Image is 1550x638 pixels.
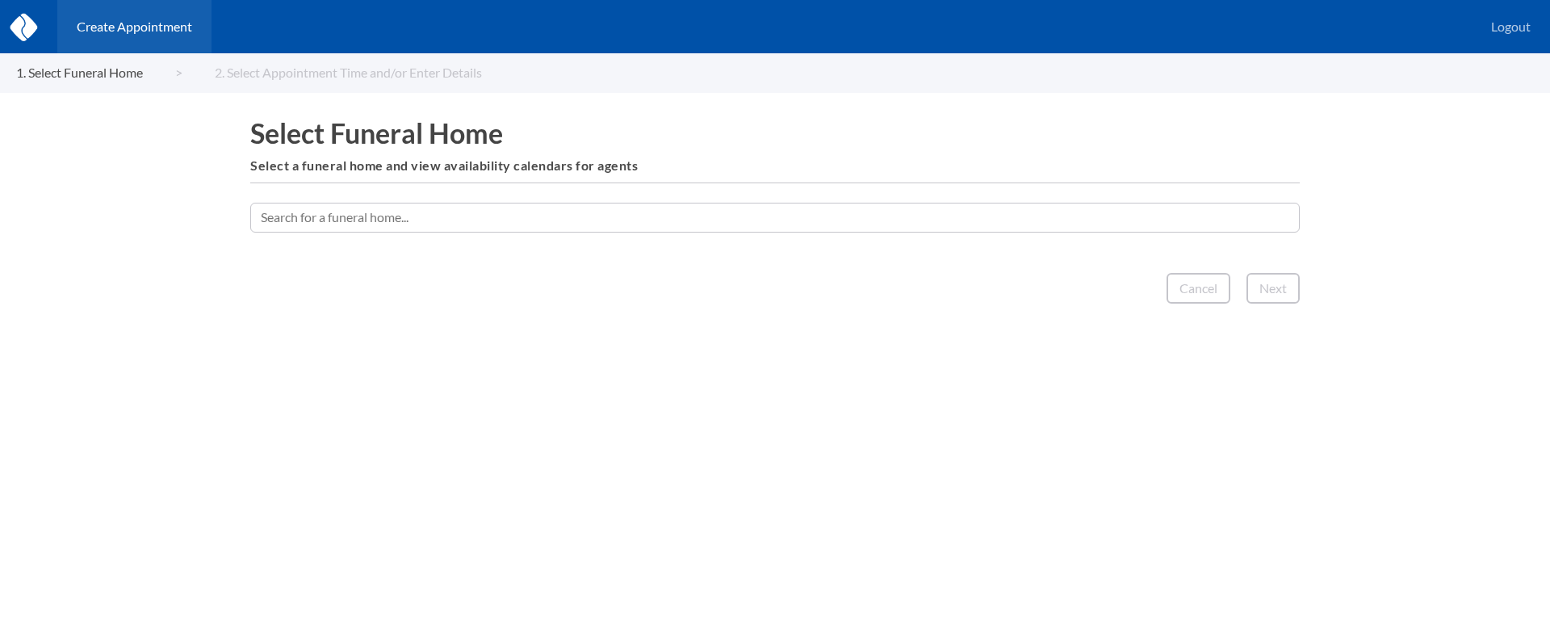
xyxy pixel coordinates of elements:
button: Next [1246,273,1300,304]
button: Cancel [1167,273,1230,304]
a: 1. Select Funeral Home [16,65,182,80]
h6: Select a funeral home and view availability calendars for agents [250,158,1300,173]
input: Search for a funeral home... [250,203,1300,232]
h1: Select Funeral Home [250,117,1300,149]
